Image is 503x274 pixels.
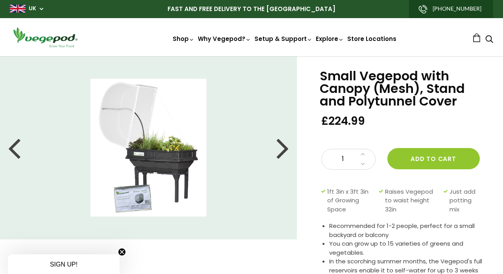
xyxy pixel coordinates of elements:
[198,35,251,43] a: Why Vegepod?
[321,114,365,128] span: £224.99
[485,36,493,44] a: Search
[90,79,206,217] img: Small Vegepod with Canopy (Mesh), Stand and Polytunnel Cover
[450,187,479,214] span: Just add potting mix
[316,35,344,43] a: Explore
[358,149,367,159] a: Increase quantity by 1
[8,254,120,274] div: SIGN UP!Close teaser
[329,222,483,239] li: Recommended for 1-2 people, perfect for a small backyard or balcony
[329,239,483,257] li: You can grow up to 15 varieties of greens and vegetables.
[387,148,480,169] button: Add to cart
[358,159,367,169] a: Decrease quantity by 1
[173,35,195,43] a: Shop
[385,187,439,214] span: Raises Vegepod to waist height 32in
[330,154,356,164] span: 1
[50,261,77,268] span: SIGN UP!
[254,35,313,43] a: Setup & Support
[118,248,126,256] button: Close teaser
[10,26,81,48] img: Vegepod
[29,5,36,13] a: UK
[327,187,375,214] span: 1ft 3in x 3ft 3in of Growing Space
[347,35,396,43] a: Store Locations
[320,70,483,107] h1: Small Vegepod with Canopy (Mesh), Stand and Polytunnel Cover
[10,5,26,13] img: gb_large.png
